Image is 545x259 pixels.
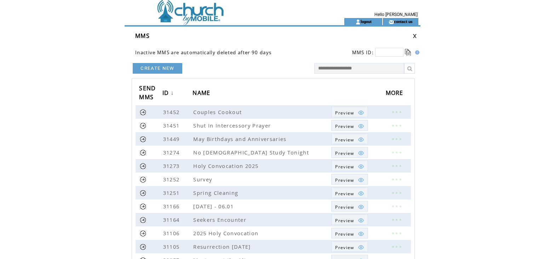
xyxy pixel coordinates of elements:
[163,122,182,129] span: 31451
[335,123,354,129] span: Show MMS preview
[163,162,182,169] span: 31273
[358,109,364,116] img: eye.png
[358,163,364,170] img: eye.png
[335,110,354,116] span: Show MMS preview
[331,161,368,171] a: Preview
[133,63,182,74] a: CREATE NEW
[335,204,354,210] span: Show MMS preview
[331,147,368,158] a: Preview
[193,243,252,250] span: Resurrection [DATE]
[358,231,364,237] img: eye.png
[193,176,214,183] span: Survey
[358,204,364,210] img: eye.png
[135,32,150,40] span: MMS
[389,19,394,25] img: contact_us_icon.gif
[193,122,272,129] span: Shut In Intercessory Prayer
[193,108,243,116] span: Couples Cookout
[135,49,271,56] span: Inactive MMS are automatically deleted after 90 days
[335,218,354,224] span: Show MMS preview
[331,214,368,225] a: Preview
[163,203,182,210] span: 31166
[331,120,368,131] a: Preview
[331,228,368,238] a: Preview
[139,83,156,105] span: SEND MMS
[386,87,405,100] span: MORE
[358,177,364,183] img: eye.png
[193,149,311,156] span: No [DEMOGRAPHIC_DATA] Study Tonight
[162,87,171,100] span: ID
[163,135,182,142] span: 31449
[331,241,368,252] a: Preview
[193,87,212,100] span: NAME
[331,134,368,144] a: Preview
[162,87,176,100] a: ID↓
[163,149,182,156] span: 31274
[193,162,260,169] span: Holy Convocation 2025
[335,191,354,197] span: Show MMS preview
[355,19,361,25] img: account_icon.gif
[358,217,364,224] img: eye.png
[163,176,182,183] span: 31252
[335,177,354,183] span: Show MMS preview
[163,216,182,223] span: 31164
[163,230,182,237] span: 31106
[358,244,364,250] img: eye.png
[193,216,248,223] span: Seekers Encounter
[331,187,368,198] a: Preview
[193,203,235,210] span: [DATE] - 06.01
[193,87,214,100] a: NAME
[358,150,364,156] img: eye.png
[374,12,418,17] span: Hello [PERSON_NAME]
[331,201,368,212] a: Preview
[394,19,413,24] a: contact us
[361,19,372,24] a: logout
[163,189,182,196] span: 31251
[163,108,182,116] span: 31452
[335,137,354,143] span: Show MMS preview
[413,50,419,55] img: help.gif
[358,123,364,129] img: eye.png
[331,107,368,117] a: Preview
[193,230,260,237] span: 2025 Holy Convocation
[163,243,182,250] span: 31105
[358,190,364,197] img: eye.png
[335,150,354,156] span: Show MMS preview
[331,174,368,185] a: Preview
[335,164,354,170] span: Show MMS preview
[358,136,364,143] img: eye.png
[335,231,354,237] span: Show MMS preview
[335,244,354,250] span: Show MMS preview
[352,49,374,56] span: MMS ID:
[193,189,240,196] span: Spring Cleaning
[193,135,288,142] span: May Birthdays and Anniversaries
